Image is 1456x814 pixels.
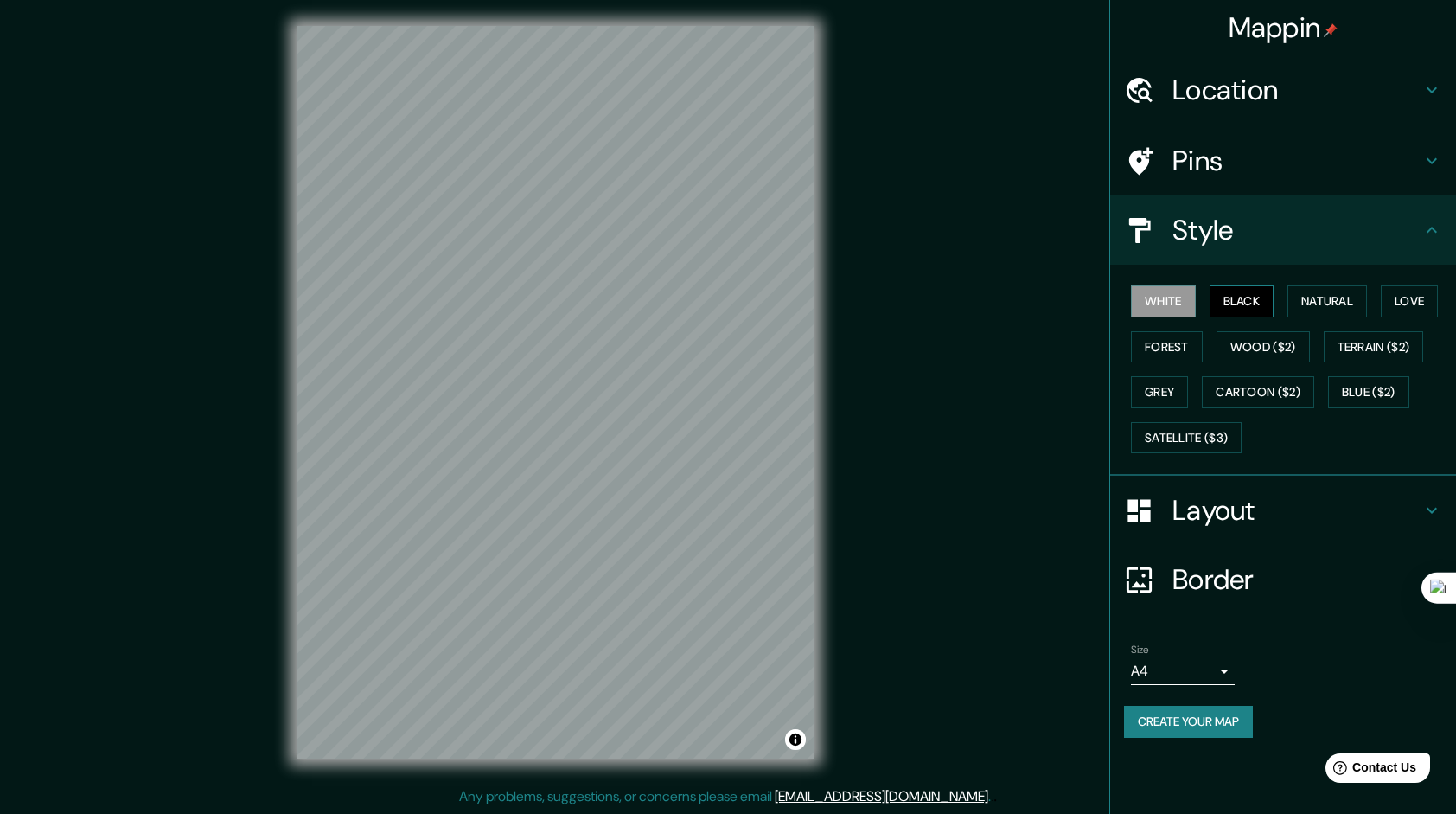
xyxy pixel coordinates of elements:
button: Love [1381,285,1438,317]
button: Forest [1131,331,1203,363]
button: Create your map [1124,706,1253,738]
div: Border [1110,545,1456,614]
div: . [993,786,997,807]
h4: Mappin [1229,10,1338,45]
label: Size [1131,643,1149,657]
h4: Pins [1172,144,1421,178]
button: Cartoon ($2) [1202,376,1314,408]
h4: Style [1172,213,1421,247]
div: Location [1110,55,1456,125]
button: White [1131,285,1196,317]
button: Grey [1131,376,1188,408]
img: pin-icon.png [1324,23,1338,37]
div: A4 [1131,657,1235,685]
iframe: Help widget launcher [1302,747,1437,795]
button: Blue ($2) [1328,376,1409,408]
h4: Layout [1172,493,1421,528]
div: Pins [1110,126,1456,195]
button: Natural [1287,285,1367,317]
h4: Location [1172,73,1421,107]
div: Style [1110,195,1456,265]
canvas: Map [297,26,814,759]
button: Wood ($2) [1217,331,1310,363]
button: Black [1210,285,1274,317]
div: . [991,786,993,807]
a: [EMAIL_ADDRESS][DOMAIN_NAME] [775,787,988,805]
button: Terrain ($2) [1324,331,1424,363]
button: Satellite ($3) [1131,422,1242,454]
p: Any problems, suggestions, or concerns please email . [459,786,991,807]
button: Toggle attribution [785,729,806,750]
div: Layout [1110,476,1456,545]
h4: Border [1172,562,1421,597]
